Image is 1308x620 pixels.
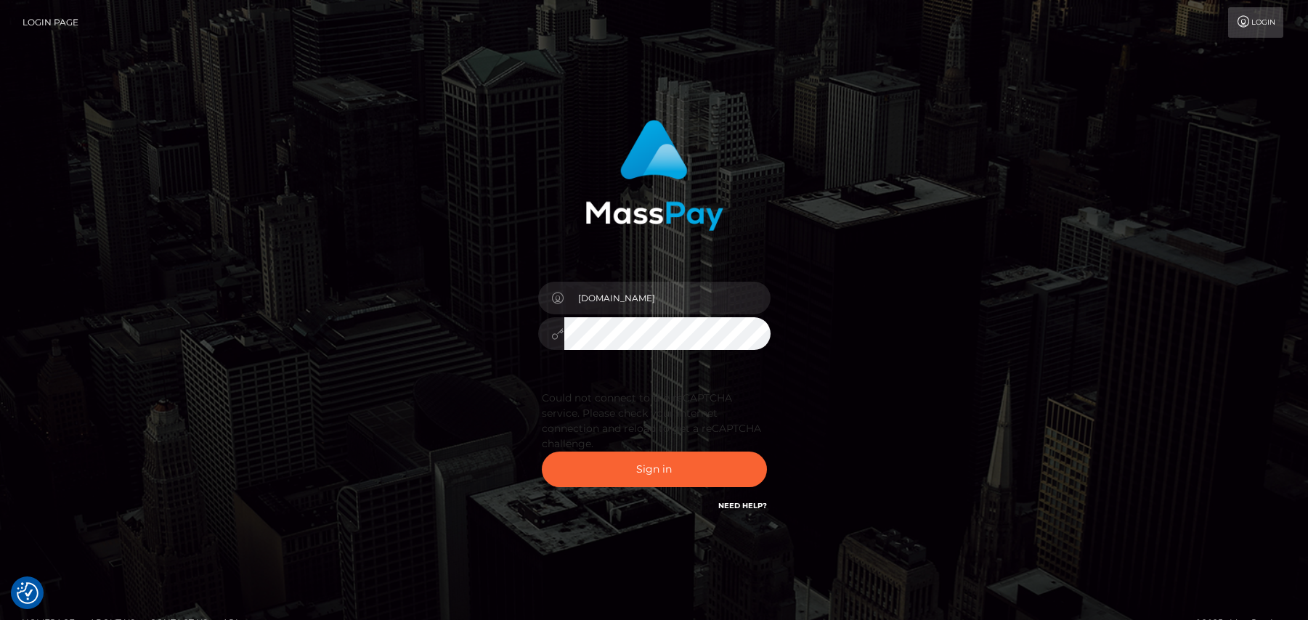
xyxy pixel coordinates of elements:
[564,282,771,314] input: Username...
[23,7,78,38] a: Login Page
[718,501,767,510] a: Need Help?
[585,120,723,231] img: MassPay Login
[17,582,38,604] button: Consent Preferences
[542,452,767,487] button: Sign in
[1228,7,1283,38] a: Login
[17,582,38,604] img: Revisit consent button
[542,391,767,452] div: Could not connect to the reCAPTCHA service. Please check your internet connection and reload to g...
